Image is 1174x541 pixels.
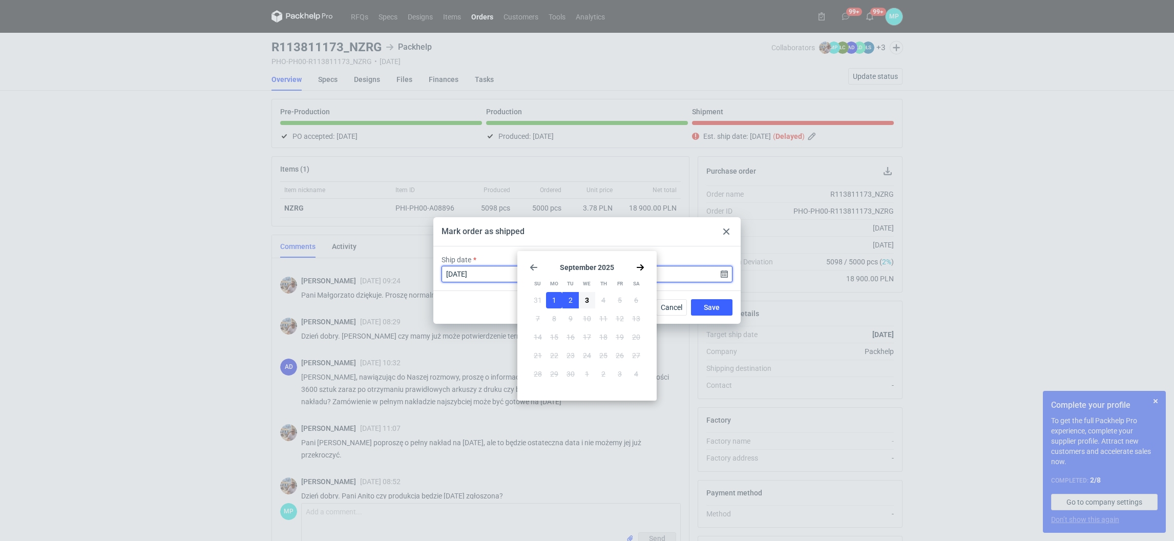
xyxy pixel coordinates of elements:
span: 3 [618,369,622,379]
button: Wed Sep 03 2025 [579,292,595,308]
span: 15 [550,332,558,342]
span: 8 [552,314,556,324]
button: Fri Sep 05 2025 [612,292,628,308]
button: Wed Sep 10 2025 [579,310,595,327]
span: 10 [583,314,591,324]
span: 13 [632,314,640,324]
button: Thu Sep 25 2025 [595,347,612,364]
span: 26 [616,350,624,361]
div: Mark order as shipped [442,226,525,237]
span: 11 [599,314,607,324]
span: 28 [534,369,542,379]
button: Mon Sep 15 2025 [546,329,562,345]
button: Sun Sep 07 2025 [530,310,546,327]
span: 2 [569,295,573,305]
span: 7 [536,314,540,324]
span: 17 [583,332,591,342]
span: 19 [616,332,624,342]
button: Sun Sep 21 2025 [530,347,546,364]
span: 21 [534,350,542,361]
button: Mon Sep 08 2025 [546,310,562,327]
span: 12 [616,314,624,324]
div: Th [596,276,612,292]
span: 22 [550,350,558,361]
span: Cancel [661,304,682,311]
button: Thu Sep 11 2025 [595,310,612,327]
span: 2 [601,369,605,379]
button: Sat Sep 06 2025 [628,292,644,308]
span: 24 [583,350,591,361]
div: Mo [546,276,562,292]
div: Tu [562,276,578,292]
button: Sun Aug 31 2025 [530,292,546,308]
button: Tue Sep 23 2025 [562,347,579,364]
button: Save [691,299,732,316]
button: Fri Sep 19 2025 [612,329,628,345]
section: September 2025 [530,263,644,272]
span: 14 [534,332,542,342]
button: Sat Oct 04 2025 [628,366,644,382]
button: Thu Sep 18 2025 [595,329,612,345]
span: Save [704,304,720,311]
button: Tue Sep 30 2025 [562,366,579,382]
span: 1 [552,295,556,305]
span: 23 [567,350,575,361]
span: 9 [569,314,573,324]
span: 4 [601,295,605,305]
button: Sat Sep 27 2025 [628,347,644,364]
button: Wed Oct 01 2025 [579,366,595,382]
button: Tue Sep 16 2025 [562,329,579,345]
span: 18 [599,332,607,342]
span: 31 [534,295,542,305]
button: Wed Sep 24 2025 [579,347,595,364]
div: Su [530,276,546,292]
button: Sun Sep 28 2025 [530,366,546,382]
span: 6 [634,295,638,305]
button: Thu Oct 02 2025 [595,366,612,382]
button: Thu Sep 04 2025 [595,292,612,308]
button: Mon Sep 29 2025 [546,366,562,382]
button: Fri Sep 12 2025 [612,310,628,327]
button: Cancel [656,299,687,316]
span: 30 [567,369,575,379]
span: 16 [567,332,575,342]
svg: Go forward 1 month [636,263,644,272]
span: 1 [585,369,589,379]
span: 29 [550,369,558,379]
span: 27 [632,350,640,361]
button: Mon Sep 01 2025 [546,292,562,308]
div: We [579,276,595,292]
span: 3 [585,295,589,305]
div: Sa [628,276,644,292]
span: 20 [632,332,640,342]
span: 5 [618,295,622,305]
button: Mon Sep 22 2025 [546,347,562,364]
button: Tue Sep 02 2025 [562,292,579,308]
button: Sat Sep 20 2025 [628,329,644,345]
span: 4 [634,369,638,379]
button: Wed Sep 17 2025 [579,329,595,345]
svg: Go back 1 month [530,263,538,272]
span: 25 [599,350,607,361]
button: Tue Sep 09 2025 [562,310,579,327]
label: Ship date [442,255,471,265]
div: Fr [612,276,628,292]
button: Fri Sep 26 2025 [612,347,628,364]
button: Sat Sep 13 2025 [628,310,644,327]
button: Sun Sep 14 2025 [530,329,546,345]
button: Fri Oct 03 2025 [612,366,628,382]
